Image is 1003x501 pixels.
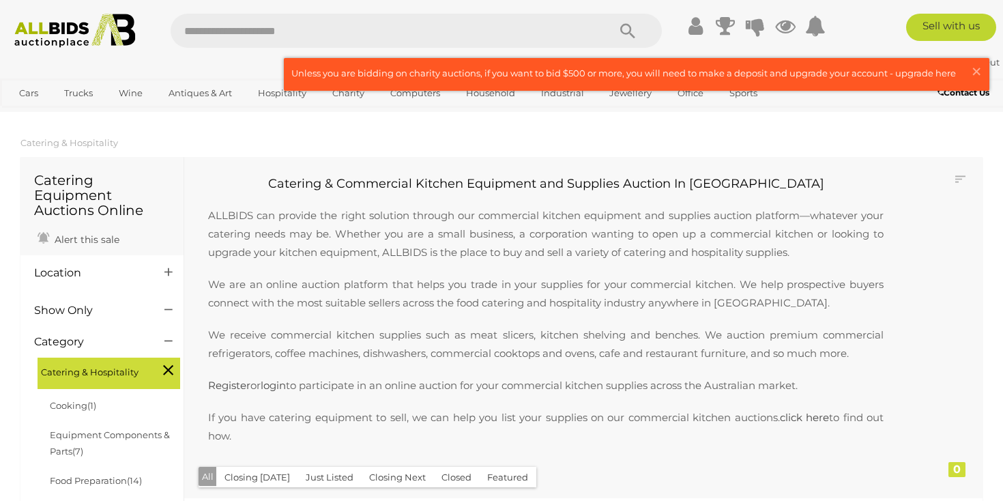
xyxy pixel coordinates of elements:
[261,379,286,392] a: login
[937,85,993,100] a: Contact Us
[381,82,449,104] a: Computers
[194,326,897,362] p: We receive commercial kitchen supplies such as meat slicers, kitchen shelving and benches. We auc...
[721,82,766,104] a: Sports
[249,82,315,104] a: Hospitality
[8,14,143,48] img: Allbids.com.au
[34,304,144,317] h4: Show Only
[970,58,983,85] span: ×
[160,82,241,104] a: Antiques & Art
[915,57,955,68] a: pfly101
[669,82,712,104] a: Office
[479,467,536,488] button: Featured
[297,467,362,488] button: Just Listed
[127,475,142,486] span: (14)
[594,14,662,48] button: Search
[51,233,119,246] span: Alert this sale
[600,82,660,104] a: Jewellery
[216,467,298,488] button: Closing [DATE]
[194,376,897,395] p: or to participate in an online auction for your commercial kitchen supplies across the Australian...
[457,82,524,104] a: Household
[20,137,118,148] a: Catering & Hospitality
[194,177,897,191] h2: Catering & Commercial Kitchen Equipment and Supplies Auction In [GEOGRAPHIC_DATA]
[194,192,897,261] p: ALLBIDS can provide the right solution through our commercial kitchen equipment and supplies auct...
[433,467,480,488] button: Closed
[915,57,953,68] strong: pfly101
[906,14,996,41] a: Sell with us
[199,467,217,487] button: All
[34,173,170,218] h1: Catering Equipment Auctions Online
[34,267,144,279] h4: Location
[948,462,965,477] div: 0
[10,82,47,104] a: Cars
[72,446,83,457] span: (7)
[960,57,1000,68] a: Sign Out
[55,82,102,104] a: Trucks
[41,361,143,380] span: Catering & Hospitality
[937,87,989,98] b: Contact Us
[194,275,897,312] p: We are an online auction platform that helps you trade in your supplies for your commercial kitch...
[50,475,142,486] a: Food Preparation(14)
[208,379,250,392] a: Register
[323,82,373,104] a: Charity
[780,411,829,424] a: click here
[110,82,151,104] a: Wine
[34,336,144,348] h4: Category
[50,400,96,411] a: Cooking(1)
[87,400,96,411] span: (1)
[10,104,125,127] a: [GEOGRAPHIC_DATA]
[361,467,434,488] button: Closing Next
[955,57,958,68] span: |
[50,429,170,456] a: Equipment Components & Parts(7)
[532,82,593,104] a: Industrial
[34,228,123,248] a: Alert this sale
[194,408,897,445] p: If you have catering equipment to sell, we can help you list your supplies on our commercial kitc...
